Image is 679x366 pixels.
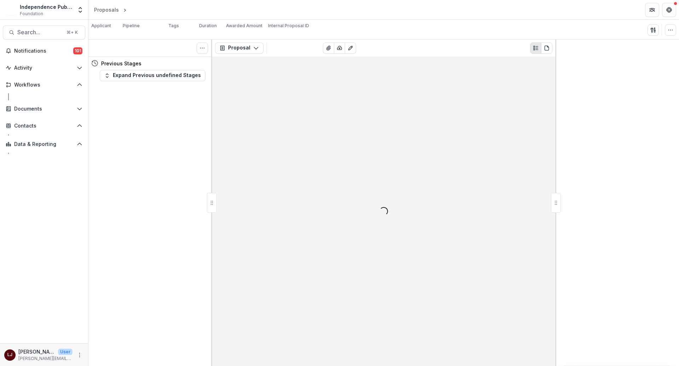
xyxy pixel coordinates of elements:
span: Contacts [14,123,74,129]
button: Expand Previous undefined Stages [100,70,205,81]
button: Open Activity [3,62,85,73]
p: Duration [199,23,217,29]
button: Open Workflows [3,79,85,90]
a: Proposals [91,5,122,15]
button: Open Documents [3,103,85,114]
div: Lorraine Jabouin [7,353,12,357]
button: More [75,351,84,359]
span: Activity [14,65,74,71]
p: Internal Proposal ID [268,23,309,29]
span: 101 [73,47,82,54]
div: ⌘ + K [65,29,79,36]
p: Tags [168,23,179,29]
span: Search... [17,29,62,36]
button: Open Data & Reporting [3,138,85,150]
p: Awarded Amount [226,23,262,29]
button: PDF view [541,42,552,54]
span: Foundation [20,11,43,17]
nav: breadcrumb [91,5,158,15]
span: Notifications [14,48,73,54]
button: Toggle View Cancelled Tasks [197,42,208,54]
button: Notifications101 [3,45,85,57]
button: View Attached Files [323,42,334,54]
p: Pipeline [123,23,140,29]
p: [PERSON_NAME][EMAIL_ADDRESS][DOMAIN_NAME] [18,355,72,362]
p: User [58,349,72,355]
div: Independence Public Media Foundation [20,3,72,11]
div: Proposals [94,6,119,13]
button: Edit as form [345,42,356,54]
span: Documents [14,106,74,112]
h4: Previous Stages [101,60,141,67]
span: Workflows [14,82,74,88]
p: [PERSON_NAME] [18,348,55,355]
button: Proposal [215,42,263,54]
button: Partners [645,3,659,17]
button: Get Help [662,3,676,17]
button: Plaintext view [530,42,541,54]
button: Open Contacts [3,120,85,131]
button: Search... [3,25,85,40]
button: Open entity switcher [75,3,85,17]
p: Applicant [91,23,111,29]
span: Data & Reporting [14,141,74,147]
